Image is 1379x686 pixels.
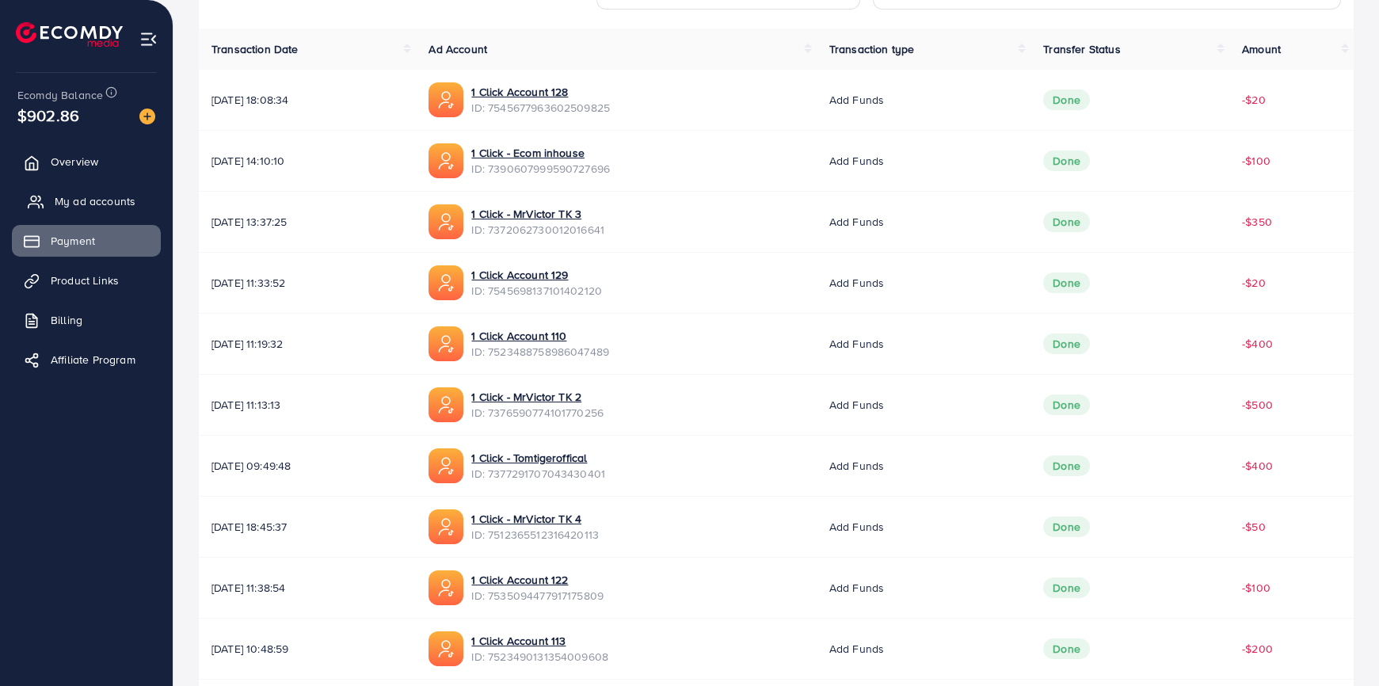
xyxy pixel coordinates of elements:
[429,448,463,483] img: ic-ads-acc.e4c84228.svg
[1242,519,1266,535] span: -$50
[51,272,119,288] span: Product Links
[211,580,403,596] span: [DATE] 11:38:54
[211,92,403,108] span: [DATE] 18:08:34
[1043,577,1090,598] span: Done
[471,450,605,466] a: 1 Click - Tomtigeroffical
[829,519,884,535] span: Add funds
[471,328,609,344] a: 1 Click Account 110
[829,336,884,352] span: Add funds
[471,511,599,527] a: 1 Click - MrVictor TK 4
[1242,153,1270,169] span: -$100
[429,326,463,361] img: ic-ads-acc.e4c84228.svg
[429,509,463,544] img: ic-ads-acc.e4c84228.svg
[1043,272,1090,293] span: Done
[471,572,604,588] a: 1 Click Account 122
[139,109,155,124] img: image
[12,304,161,336] a: Billing
[12,225,161,257] a: Payment
[429,265,463,300] img: ic-ads-acc.e4c84228.svg
[1242,580,1270,596] span: -$100
[471,389,604,405] a: 1 Click - MrVictor TK 2
[829,397,884,413] span: Add funds
[1242,275,1266,291] span: -$20
[829,214,884,230] span: Add funds
[429,204,463,239] img: ic-ads-acc.e4c84228.svg
[471,267,602,283] a: 1 Click Account 129
[829,458,884,474] span: Add funds
[12,344,161,375] a: Affiliate Program
[211,641,403,657] span: [DATE] 10:48:59
[471,283,602,299] span: ID: 7545698137101402120
[1043,41,1120,57] span: Transfer Status
[1043,333,1090,354] span: Done
[1242,397,1273,413] span: -$500
[429,41,487,57] span: Ad Account
[1242,336,1273,352] span: -$400
[211,519,403,535] span: [DATE] 18:45:37
[1043,90,1090,110] span: Done
[1043,638,1090,659] span: Done
[12,185,161,217] a: My ad accounts
[471,206,604,222] a: 1 Click - MrVictor TK 3
[829,641,884,657] span: Add funds
[211,275,403,291] span: [DATE] 11:33:52
[1043,516,1090,537] span: Done
[51,233,95,249] span: Payment
[139,30,158,48] img: menu
[1043,212,1090,232] span: Done
[429,82,463,117] img: ic-ads-acc.e4c84228.svg
[471,588,604,604] span: ID: 7535094477917175809
[1242,458,1273,474] span: -$400
[829,92,884,108] span: Add funds
[51,154,98,170] span: Overview
[829,580,884,596] span: Add funds
[471,527,599,543] span: ID: 7512365512316420113
[429,143,463,178] img: ic-ads-acc.e4c84228.svg
[829,275,884,291] span: Add funds
[1312,615,1367,674] iframe: Chat
[51,352,135,368] span: Affiliate Program
[1043,455,1090,476] span: Done
[12,146,161,177] a: Overview
[829,153,884,169] span: Add funds
[429,631,463,666] img: ic-ads-acc.e4c84228.svg
[829,41,915,57] span: Transaction type
[17,87,103,103] span: Ecomdy Balance
[471,100,610,116] span: ID: 7545677963602509825
[1043,151,1090,171] span: Done
[16,22,123,47] img: logo
[17,104,79,127] span: $902.86
[211,153,403,169] span: [DATE] 14:10:10
[1242,92,1266,108] span: -$20
[429,387,463,422] img: ic-ads-acc.e4c84228.svg
[211,214,403,230] span: [DATE] 13:37:25
[1043,394,1090,415] span: Done
[471,222,604,238] span: ID: 7372062730012016641
[471,649,608,665] span: ID: 7523490131354009608
[211,336,403,352] span: [DATE] 11:19:32
[471,405,604,421] span: ID: 7376590774101770256
[471,344,609,360] span: ID: 7523488758986047489
[12,265,161,296] a: Product Links
[471,466,605,482] span: ID: 7377291707043430401
[211,41,299,57] span: Transaction Date
[211,397,403,413] span: [DATE] 11:13:13
[471,161,610,177] span: ID: 7390607999590727696
[51,312,82,328] span: Billing
[55,193,135,209] span: My ad accounts
[1242,641,1273,657] span: -$200
[1242,41,1281,57] span: Amount
[471,633,608,649] a: 1 Click Account 113
[429,570,463,605] img: ic-ads-acc.e4c84228.svg
[471,145,610,161] a: 1 Click - Ecom inhouse
[1242,214,1272,230] span: -$350
[211,458,403,474] span: [DATE] 09:49:48
[471,84,610,100] a: 1 Click Account 128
